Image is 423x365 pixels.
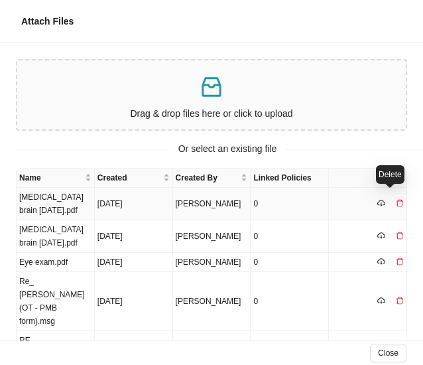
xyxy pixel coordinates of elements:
span: Attach Files [21,16,74,27]
span: [PERSON_NAME] [176,232,241,241]
span: Close [378,346,398,360]
th: Name [17,169,95,188]
span: Created [97,171,160,184]
span: delete [396,297,404,305]
td: [DATE] [95,253,173,272]
td: 0 [251,253,329,272]
td: [DATE] [95,272,173,331]
span: Created By [176,171,239,184]
td: 0 [251,272,329,331]
span: Or select an existing file [169,141,286,157]
span: [PERSON_NAME] [176,199,241,208]
button: Close [370,344,406,362]
td: Eye exam.pdf [17,253,95,272]
span: delete [396,257,404,265]
span: cloud-download [377,257,385,265]
div: Delete [376,165,404,184]
td: [DATE] [95,188,173,220]
td: 0 [251,188,329,220]
span: [PERSON_NAME] [176,257,241,267]
td: [MEDICAL_DATA] brain [DATE].pdf [17,220,95,253]
span: [PERSON_NAME] [176,297,241,306]
td: 0 [251,220,329,253]
span: inboxDrag & drop files here or click to upload [17,60,406,129]
span: Name [19,171,82,184]
th: Created [95,169,173,188]
span: cloud-download [377,297,385,305]
th: Linked Policies [251,169,329,188]
td: [DATE] [95,220,173,253]
td: Re_ [PERSON_NAME] (OT - PMB form).msg [17,272,95,331]
span: cloud-download [377,232,385,240]
span: cloud-download [377,199,385,207]
th: Created By [173,169,251,188]
span: inbox [198,74,225,100]
p: Drag & drop files here or click to upload [23,106,400,121]
span: delete [396,199,404,207]
span: delete [396,232,404,240]
td: [MEDICAL_DATA] brain [DATE].pdf [17,188,95,220]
